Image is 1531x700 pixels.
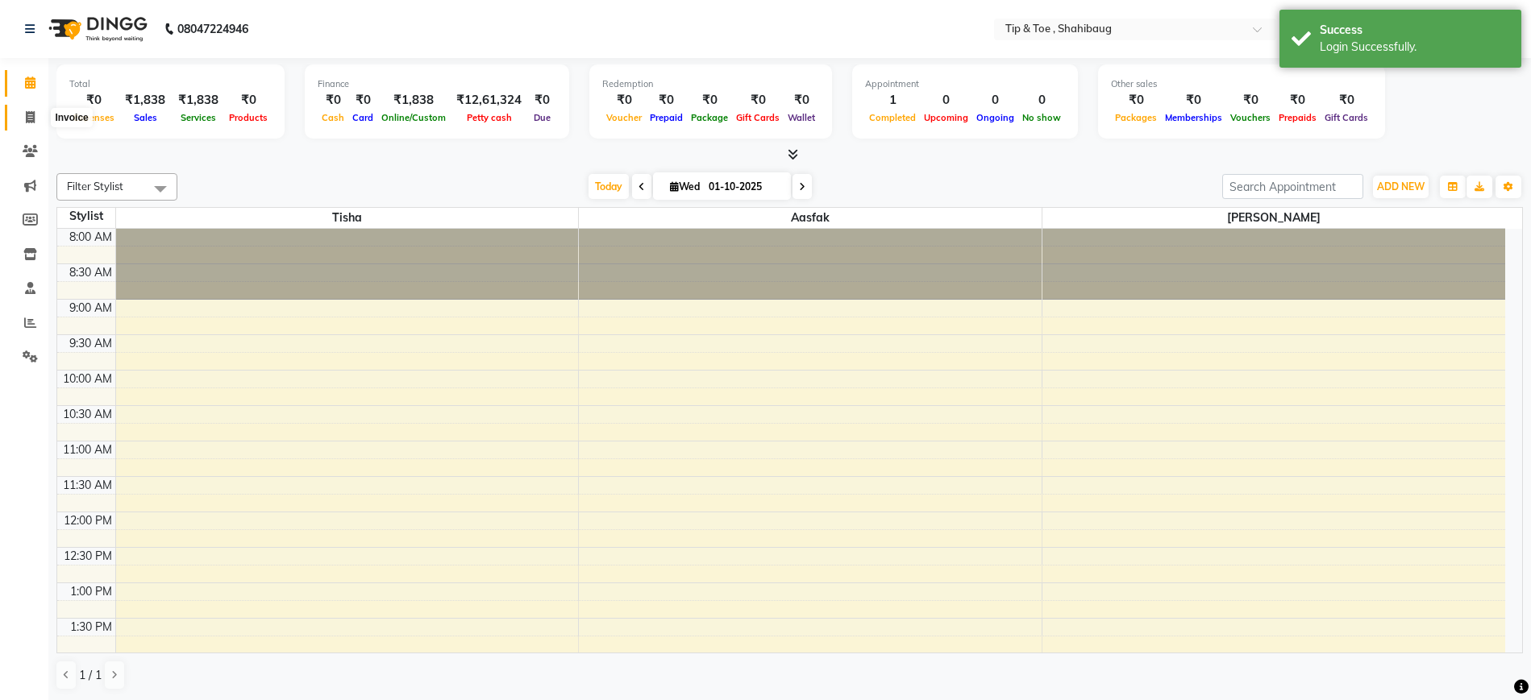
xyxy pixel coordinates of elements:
div: 12:30 PM [60,548,115,565]
div: Success [1320,22,1509,39]
div: Other sales [1111,77,1372,91]
div: ₹0 [69,91,119,110]
span: Due [530,112,555,123]
span: Card [348,112,377,123]
div: ₹0 [602,91,646,110]
div: 10:30 AM [60,406,115,423]
div: 0 [1018,91,1065,110]
div: ₹0 [318,91,348,110]
span: Prepaids [1275,112,1321,123]
span: Wallet [784,112,819,123]
div: 9:30 AM [66,335,115,352]
div: ₹0 [1111,91,1161,110]
div: 0 [972,91,1018,110]
div: 1 [865,91,920,110]
div: 1:00 PM [67,583,115,600]
div: Invoice [51,108,92,127]
span: Prepaid [646,112,687,123]
div: 8:00 AM [66,229,115,246]
div: 0 [920,91,972,110]
div: ₹0 [1161,91,1226,110]
div: Login Successfully. [1320,39,1509,56]
div: Total [69,77,272,91]
span: Gift Cards [1321,112,1372,123]
span: Wed [666,180,704,193]
span: Petty cash [463,112,516,123]
span: No show [1018,112,1065,123]
span: Cash [318,112,348,123]
span: Today [589,174,629,199]
div: ₹0 [1275,91,1321,110]
div: 11:30 AM [60,477,115,494]
span: Filter Stylist [67,180,123,193]
div: ₹12,61,324 [450,91,528,110]
span: Sales [130,112,161,123]
div: 11:00 AM [60,441,115,458]
div: ₹0 [646,91,687,110]
div: ₹0 [225,91,272,110]
span: Tisha [116,208,579,228]
div: 10:00 AM [60,371,115,387]
span: Completed [865,112,920,123]
span: Gift Cards [732,112,784,123]
div: ₹1,838 [172,91,225,110]
input: 2025-10-01 [704,175,784,199]
div: ₹1,838 [377,91,450,110]
span: Online/Custom [377,112,450,123]
div: 12:00 PM [60,512,115,529]
input: Search Appointment [1222,174,1363,199]
div: Appointment [865,77,1065,91]
span: Products [225,112,272,123]
div: ₹0 [1226,91,1275,110]
div: ₹0 [528,91,556,110]
div: ₹0 [348,91,377,110]
img: logo [41,6,152,52]
b: 08047224946 [177,6,248,52]
div: ₹1,838 [119,91,172,110]
span: Packages [1111,112,1161,123]
div: ₹0 [732,91,784,110]
span: Services [177,112,220,123]
span: Package [687,112,732,123]
span: Voucher [602,112,646,123]
div: 8:30 AM [66,264,115,281]
span: Memberships [1161,112,1226,123]
span: Vouchers [1226,112,1275,123]
div: Stylist [57,208,115,225]
div: 9:00 AM [66,300,115,317]
button: ADD NEW [1373,176,1429,198]
span: Upcoming [920,112,972,123]
div: Redemption [602,77,819,91]
span: 1 / 1 [79,667,102,684]
div: ₹0 [1321,91,1372,110]
div: ₹0 [784,91,819,110]
span: [PERSON_NAME] [1042,208,1505,228]
div: Finance [318,77,556,91]
div: 1:30 PM [67,619,115,636]
span: Ongoing [972,112,1018,123]
span: Aasfak [579,208,1042,228]
span: ADD NEW [1377,180,1425,193]
div: ₹0 [687,91,732,110]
